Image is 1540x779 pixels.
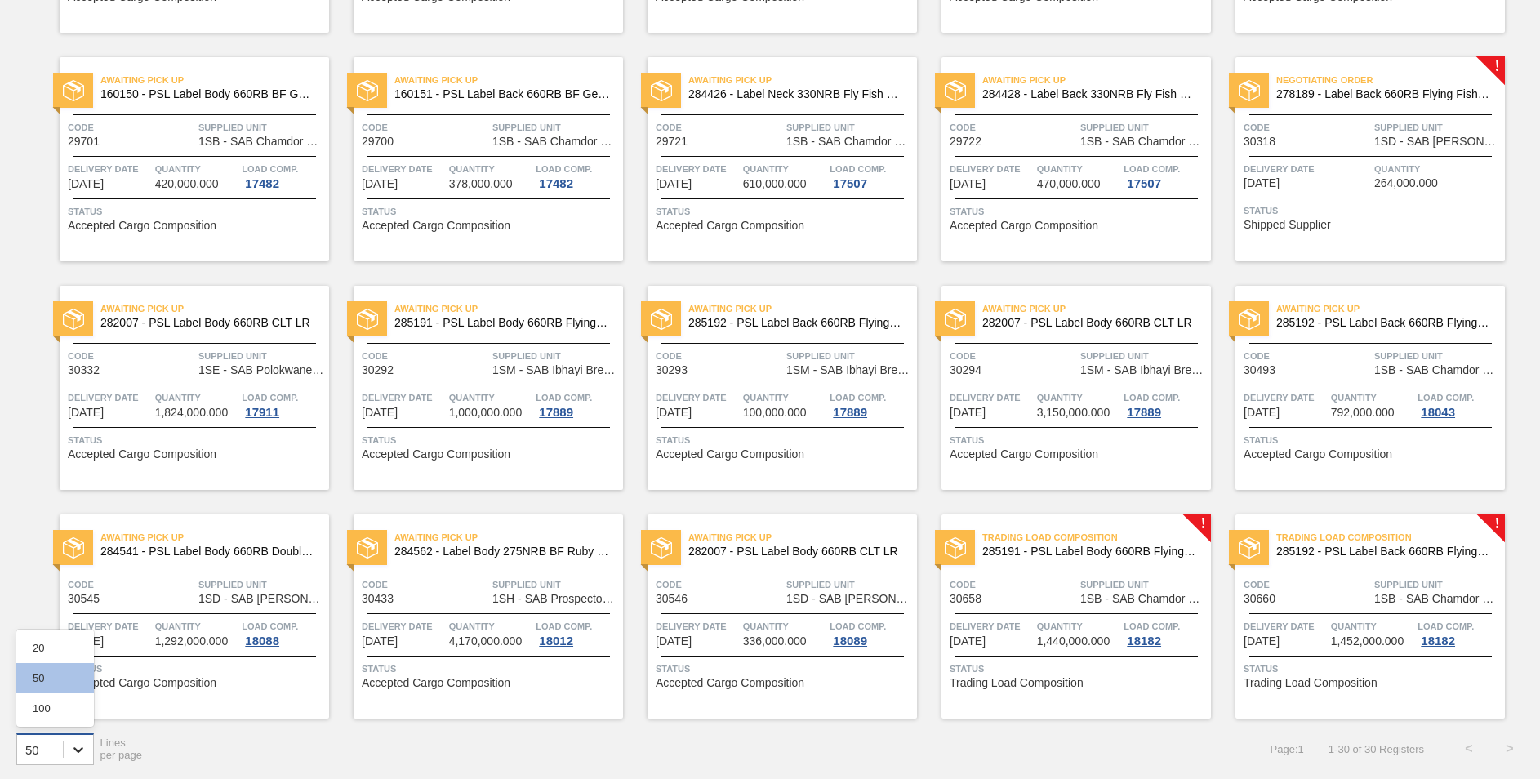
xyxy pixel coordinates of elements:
[830,618,913,648] a: Load Comp.18089
[362,593,394,605] span: 30433
[1124,177,1164,190] div: 17507
[1080,348,1207,364] span: Supplied Unit
[656,364,688,376] span: 30293
[362,618,445,634] span: Delivery Date
[362,661,619,677] span: Status
[492,593,619,605] span: 1SH - SAB Prospecton Brewery
[1124,161,1207,190] a: Load Comp.17507
[1037,178,1101,190] span: 470,000.000
[492,348,619,364] span: Supplied Unit
[1374,576,1501,593] span: Supplied Unit
[198,576,325,593] span: Supplied Unit
[362,119,488,136] span: Code
[1276,529,1505,545] span: Trading Load Composition
[68,448,216,461] span: Accepted Cargo Composition
[623,57,917,261] a: statusAwaiting Pick Up284426 - Label Neck 330NRB Fly Fish GA (2022)Code29721Supplied Unit1SB - SA...
[1374,348,1501,364] span: Supplied Unit
[100,529,329,545] span: Awaiting Pick Up
[357,80,378,101] img: status
[1239,309,1260,330] img: status
[394,545,610,558] span: 284562 - Label Body 275NRB BF Ruby PU
[1037,161,1120,177] span: Quantity
[329,514,623,719] a: statusAwaiting Pick Up284562 - Label Body 275NRB BF Ruby PUCode30433Supplied Unit1SH - SAB Prospe...
[982,88,1198,100] span: 284428 - Label Back 330NRB Fly Fish GA(2022)
[688,545,904,558] span: 282007 - PSL Label Body 660RB CLT LR
[950,661,1207,677] span: Status
[68,119,194,136] span: Code
[492,576,619,593] span: Supplied Unit
[100,72,329,88] span: Awaiting Pick Up
[362,576,488,593] span: Code
[1124,634,1164,648] div: 18182
[917,57,1211,261] a: statusAwaiting Pick Up284428 - Label Back 330NRB Fly Fish GA(2022)Code29722Supplied Unit1SB - SAB...
[1418,618,1501,648] a: Load Comp.18182
[242,389,325,419] a: Load Comp.17911
[449,407,523,419] span: 1,000,000.000
[155,407,229,419] span: 1,824,000.000
[743,389,826,406] span: Quantity
[1239,537,1260,559] img: status
[830,618,886,634] span: Load Comp.
[656,635,692,648] span: 08/10/2025
[830,389,886,406] span: Load Comp.
[536,618,592,634] span: Load Comp.
[656,119,782,136] span: Code
[394,88,610,100] span: 160151 - PSL Label Back 660RB BF Generic (Ind)
[950,407,986,419] span: 08/04/2025
[242,161,325,190] a: Load Comp.17482
[68,432,325,448] span: Status
[155,618,238,634] span: Quantity
[1124,406,1164,419] div: 17889
[786,348,913,364] span: Supplied Unit
[982,317,1198,329] span: 282007 - PSL Label Body 660RB CLT LR
[950,448,1098,461] span: Accepted Cargo Composition
[357,309,378,330] img: status
[950,220,1098,232] span: Accepted Cargo Composition
[449,178,513,190] span: 378,000.000
[357,537,378,559] img: status
[1244,219,1331,231] span: Shipped Supplier
[656,203,913,220] span: Status
[362,178,398,190] span: 07/08/2025
[1271,743,1304,755] span: Page : 1
[68,389,151,406] span: Delivery Date
[1244,203,1501,219] span: Status
[1244,119,1370,136] span: Code
[1244,348,1370,364] span: Code
[656,220,804,232] span: Accepted Cargo Composition
[1080,593,1207,605] span: 1SB - SAB Chamdor Brewery
[449,618,532,634] span: Quantity
[656,161,739,177] span: Delivery Date
[100,545,316,558] span: 284541 - PSL Label Body 660RB Double Malt 23
[1244,407,1280,419] span: 08/08/2025
[1037,407,1110,419] span: 3,150,000.000
[68,576,194,593] span: Code
[1418,618,1474,634] span: Load Comp.
[362,220,510,232] span: Accepted Cargo Composition
[68,203,325,220] span: Status
[1124,618,1207,648] a: Load Comp.18182
[656,448,804,461] span: Accepted Cargo Composition
[198,364,325,376] span: 1SE - SAB Polokwane Brewery
[950,178,986,190] span: 07/11/2025
[155,161,238,177] span: Quantity
[1244,661,1501,677] span: Status
[362,364,394,376] span: 30292
[743,161,826,177] span: Quantity
[394,300,623,317] span: Awaiting Pick Up
[651,309,672,330] img: status
[68,661,325,677] span: Status
[1239,80,1260,101] img: status
[394,72,623,88] span: Awaiting Pick Up
[786,593,913,605] span: 1SD - SAB Rosslyn Brewery
[1329,743,1424,755] span: 1 - 30 of 30 Registers
[982,72,1211,88] span: Awaiting Pick Up
[656,576,782,593] span: Code
[1244,177,1280,189] span: 08/01/2025
[950,348,1076,364] span: Code
[1037,635,1110,648] span: 1,440,000.000
[1244,677,1378,689] span: Trading Load Composition
[242,389,298,406] span: Load Comp.
[1276,88,1492,100] span: 278189 - Label Back 660RB Flying Fish Lemon 2020
[100,317,316,329] span: 282007 - PSL Label Body 660RB CLT LR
